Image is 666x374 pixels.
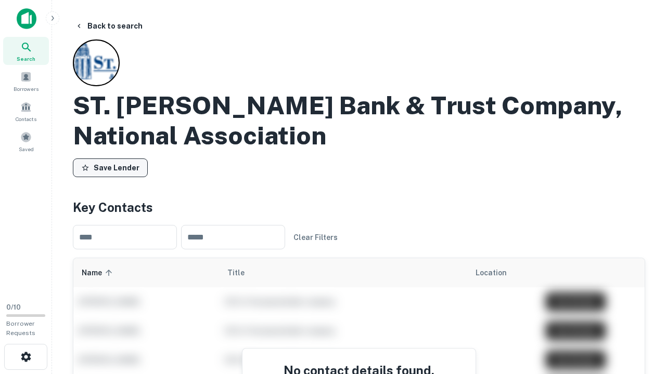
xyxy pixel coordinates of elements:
a: Saved [3,127,49,155]
iframe: Chat Widget [614,291,666,341]
span: Borrower Requests [6,320,35,337]
span: 0 / 10 [6,303,21,311]
a: Contacts [3,97,49,125]
img: capitalize-icon.png [17,8,36,29]
a: Borrowers [3,67,49,95]
span: Search [17,55,35,63]
span: Contacts [16,115,36,123]
h4: Key Contacts [73,198,645,217]
button: Back to search [71,17,147,35]
button: Clear Filters [289,228,342,247]
h2: ST. [PERSON_NAME] Bank & Trust Company, National Association [73,90,645,150]
button: Save Lender [73,158,148,177]
a: Search [3,37,49,65]
span: Saved [19,145,34,153]
span: Borrowers [14,85,39,93]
